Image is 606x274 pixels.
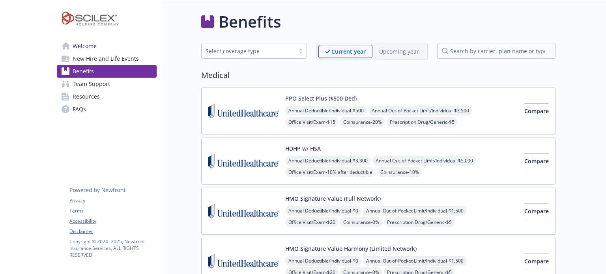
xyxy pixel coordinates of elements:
[73,78,110,90] span: Team Support
[285,244,417,253] button: HMO Signature Value Harmony (Limited Network)
[524,207,549,215] span: Compare
[524,103,549,119] button: Compare
[285,117,339,127] span: Office Visit/Exam - $15
[208,94,279,128] img: United Healthcare Insurance Company carrier logo
[524,107,549,115] span: Compare
[285,94,357,103] button: PPO Select Plus ($500 Ded)
[73,103,86,116] span: FAQs
[206,47,291,55] div: Select coverage type
[285,256,361,266] span: Annual Deductible/Individual - $0
[340,117,385,127] span: Coinsurance - 20%
[57,52,157,65] a: New Hire and Life Events
[73,65,94,78] span: Benefits
[524,157,549,165] span: Compare
[73,40,97,52] span: Welcome
[340,217,382,227] span: Coinsurance - 0%
[208,144,279,178] img: United Healthcare Insurance Company carrier logo
[524,253,549,269] button: Compare
[73,52,139,65] span: New Hire and Life Events
[285,156,371,166] span: Annual Deductible/Individual - $3,300
[219,10,281,34] h1: Benefits
[73,90,100,103] span: Resources
[524,153,549,169] button: Compare
[69,218,156,225] a: Accessibility
[368,106,472,116] span: Annual Out-of-Pocket Limit/Individual - $3,500
[57,78,157,90] a: Team Support
[201,69,555,81] h2: Medical
[331,47,366,56] p: Current year
[69,238,156,258] p: Copyright © 2024 - 2025 , Newfront Insurance Services, ALL RIGHTS RESERVED
[363,206,467,216] span: Annual Out-of-Pocket Limit/Individual - $1,500
[524,203,549,219] button: Compare
[285,144,321,153] button: HDHP w/ HSA
[208,194,279,228] img: United Healthcare Insurance Company carrier logo
[377,167,422,177] span: Coinsurance - 10%
[285,194,381,203] button: HMO Signature Value (Full Network)
[437,43,555,59] input: search by carrier, plan name or type
[285,217,339,227] span: Office Visit/Exam - $20
[384,217,455,227] span: Prescription Drug/Generic - $5
[57,65,157,78] a: Benefits
[69,228,156,235] a: Disclaimer
[57,90,157,103] a: Resources
[57,40,157,52] a: Welcome
[69,207,156,214] a: Terms
[363,256,467,266] span: Annual Out-of-Pocket Limit/Individual - $1,500
[57,103,157,116] a: FAQs
[285,206,361,216] span: Annual Deductible/Individual - $0
[285,106,367,116] span: Annual Deductible/Individual - $500
[285,167,376,177] span: Office Visit/Exam - 10% after deductible
[379,47,419,56] p: Upcoming year
[69,197,156,204] a: Privacy
[524,257,549,265] span: Compare
[372,156,476,166] span: Annual Out-of-Pocket Limit/Individual - $5,000
[387,117,458,127] span: Prescription Drug/Generic - $5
